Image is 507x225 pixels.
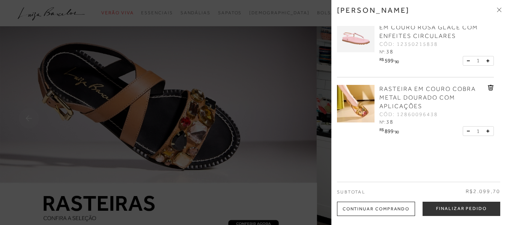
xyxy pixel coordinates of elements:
[379,57,384,62] i: R$
[337,85,375,122] img: RASTEIRA EM COURO COBRA METAL DOURADO COM APLICAÇÕES
[477,127,480,135] span: 1
[379,86,476,110] span: RASTEIRA EM COURO COBRA METAL DOURADO COM APLICAÇÕES
[337,6,410,15] h3: [PERSON_NAME]
[423,202,500,216] button: Finalizar Pedido
[395,130,399,134] span: 90
[477,57,480,65] span: 1
[337,15,375,52] img: SANDÁLIA RASTEIRA TRATORADA EM COURO ROSA GLACÊ COM ENFEITES CIRCULARES
[337,189,365,195] span: Subtotal
[385,128,394,134] span: 899
[466,188,500,195] span: R$2.099,70
[379,15,478,39] span: [PERSON_NAME] TRATORADA EM COURO ROSA GLACÊ COM ENFEITES CIRCULARES
[379,41,438,48] span: CÓD: 12350215838
[379,15,486,41] a: [PERSON_NAME] TRATORADA EM COURO ROSA GLACÊ COM ENFEITES CIRCULARES
[386,119,394,125] span: 38
[379,119,385,125] span: Nº:
[385,57,394,63] span: 599
[337,202,415,216] div: Continuar Comprando
[379,85,486,111] a: RASTEIRA EM COURO COBRA METAL DOURADO COM APLICAÇÕES
[395,59,399,64] span: 90
[394,57,399,62] i: ,
[379,128,384,132] i: R$
[394,128,399,132] i: ,
[379,49,385,54] span: Nº:
[379,111,438,118] span: CÓD: 12860096438
[386,48,394,54] span: 38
